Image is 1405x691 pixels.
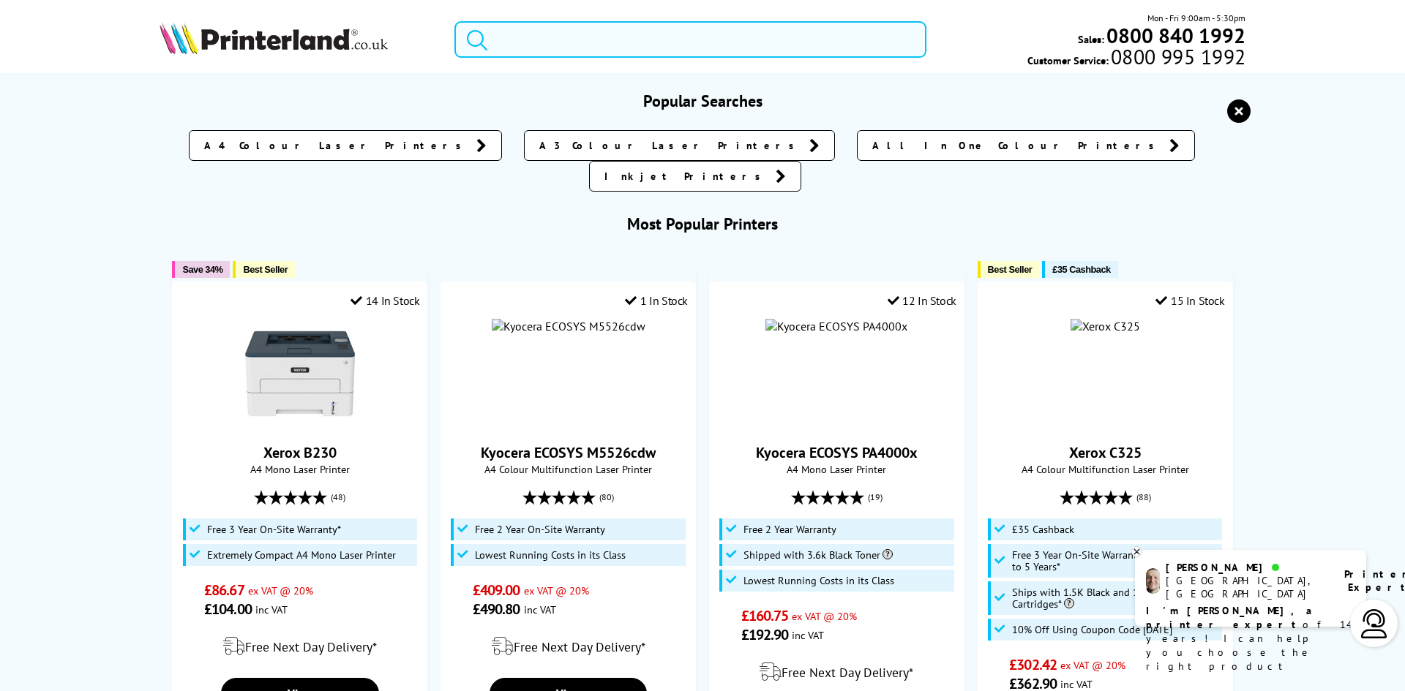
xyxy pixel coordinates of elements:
a: Inkjet Printers [589,161,801,192]
div: 14 In Stock [351,293,419,308]
span: £104.00 [204,600,252,619]
span: Sales: [1078,32,1104,46]
span: Best Seller [243,264,288,275]
div: modal_delivery [449,626,688,667]
input: Search product or bra [454,21,926,58]
span: A4 Colour Laser Printers [204,138,469,153]
span: 0800 995 1992 [1109,50,1245,64]
span: A4 Colour Multifunction Laser Printer [449,462,688,476]
span: Inkjet Printers [604,169,768,184]
img: user-headset-light.svg [1360,609,1389,638]
button: £35 Cashback [1042,261,1117,278]
span: Lowest Running Costs in its Class [743,575,894,586]
img: Kyocera ECOSYS PA4000x [765,319,907,333]
span: £160.75 [741,606,789,625]
span: £302.42 [1009,655,1057,674]
span: Best Seller [988,264,1033,275]
span: A4 Mono Laser Printer [180,462,419,476]
span: ex VAT @ 20% [1060,658,1125,672]
div: 1 In Stock [625,293,688,308]
span: (48) [331,483,345,511]
span: A3 Colour Laser Printers [539,138,802,153]
h3: Popular Searches [160,91,1246,111]
h3: Most Popular Printers [160,214,1246,234]
a: A3 Colour Laser Printers [524,130,835,161]
a: 0800 840 1992 [1104,29,1245,42]
a: Xerox B230 [245,417,355,431]
span: Free 3 Year On-Site Warranty and Extend up to 5 Years* [1012,549,1218,573]
span: ex VAT @ 20% [792,609,857,623]
span: Customer Service: [1027,50,1245,67]
div: 15 In Stock [1155,293,1224,308]
a: All In One Colour Printers [857,130,1195,161]
span: inc VAT [255,603,288,616]
img: Xerox B230 [245,319,355,428]
span: £35 Cashback [1052,264,1110,275]
span: Free 2 Year Warranty [743,524,836,535]
span: inc VAT [792,628,824,642]
img: Xerox C325 [1071,319,1140,333]
span: inc VAT [1060,677,1093,691]
span: £409.00 [473,581,520,600]
button: Best Seller [978,261,1040,278]
a: A4 Colour Laser Printers [189,130,502,161]
span: All In One Colour Printers [872,138,1162,153]
span: 10% Off Using Coupon Code [DATE] [1012,624,1172,635]
span: £35 Cashback [1012,524,1074,535]
button: Best Seller [233,261,295,278]
span: ex VAT @ 20% [524,584,589,597]
span: Free 2 Year On-Site Warranty [475,524,605,535]
span: inc VAT [524,603,556,616]
span: £490.80 [473,600,520,619]
span: Mon - Fri 9:00am - 5:30pm [1147,11,1245,25]
span: Ships with 1.5K Black and 1K CMY Toner Cartridges* [1012,586,1218,610]
img: Printerland Logo [160,22,388,54]
a: Printerland Logo [160,22,436,57]
b: 0800 840 1992 [1106,22,1245,49]
span: £192.90 [741,625,789,644]
div: [PERSON_NAME] [1166,561,1326,574]
span: Extremely Compact A4 Mono Laser Printer [207,549,396,561]
div: [GEOGRAPHIC_DATA], [GEOGRAPHIC_DATA] [1166,574,1326,600]
span: Free 3 Year On-Site Warranty* [207,524,341,535]
p: of 14 years! I can help you choose the right product [1146,604,1355,673]
div: 12 In Stock [888,293,956,308]
span: (80) [599,483,614,511]
button: Save 34% [172,261,230,278]
span: Lowest Running Costs in its Class [475,549,626,561]
span: Shipped with 3.6k Black Toner [743,549,893,561]
a: Xerox B230 [263,443,337,462]
span: A4 Mono Laser Printer [717,462,956,476]
span: £86.67 [204,581,244,600]
b: I'm [PERSON_NAME], a printer expert [1146,604,1316,631]
img: Kyocera ECOSYS M5526cdw [492,319,645,333]
span: (19) [868,483,883,511]
a: Xerox C325 [1069,443,1142,462]
span: (88) [1136,483,1151,511]
a: Kyocera ECOSYS PA4000x [756,443,918,462]
span: ex VAT @ 20% [248,584,313,597]
span: Save 34% [182,264,222,275]
img: ashley-livechat.png [1146,568,1160,594]
a: Kyocera ECOSYS M5526cdw [481,443,656,462]
span: A4 Colour Multifunction Laser Printer [986,462,1225,476]
div: modal_delivery [180,626,419,667]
